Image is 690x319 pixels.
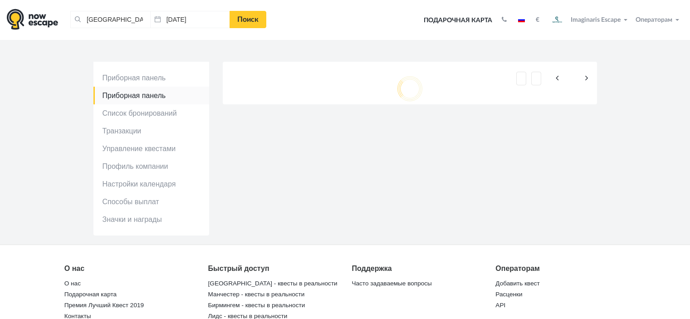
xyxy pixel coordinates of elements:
[352,263,482,274] div: Поддержка
[93,104,209,122] a: Список бронирований
[208,277,338,290] a: [GEOGRAPHIC_DATA] - квесты в реальности
[495,277,539,290] a: Добавить квест
[352,277,431,290] a: Часто задаваемые вопросы
[495,263,626,274] div: Операторам
[93,157,209,175] a: Профиль компании
[208,263,338,274] div: Быстрый доступ
[64,299,144,312] a: Премия Лучший Квест 2019
[93,87,209,104] a: Приборная панель
[64,263,195,274] div: О нас
[518,18,525,22] img: ru.jpg
[64,288,117,301] a: Подарочная карта
[70,11,150,28] input: Город или название квеста
[421,10,495,30] a: Подарочная карта
[633,15,683,25] button: Операторам
[536,17,539,23] strong: €
[208,288,305,301] a: Манчестер - квесты в реальности
[150,11,230,28] input: Дата
[230,11,266,28] a: Поиск
[93,211,209,228] a: Значки и награды
[531,15,544,25] button: €
[495,299,505,312] a: API
[93,140,209,157] a: Управление квестами
[93,175,209,193] a: Настройки календаря
[7,9,58,30] img: logo
[93,69,209,87] a: Приборная панель
[495,288,522,301] a: Расценки
[636,17,672,23] span: Операторам
[546,11,631,29] button: Imaginaris Escape
[208,299,305,312] a: Бирмингем - квесты в реальности
[93,122,209,140] a: Транзакции
[64,277,81,290] a: О нас
[93,193,209,211] a: Способы выплат
[571,15,621,23] span: Imaginaris Escape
